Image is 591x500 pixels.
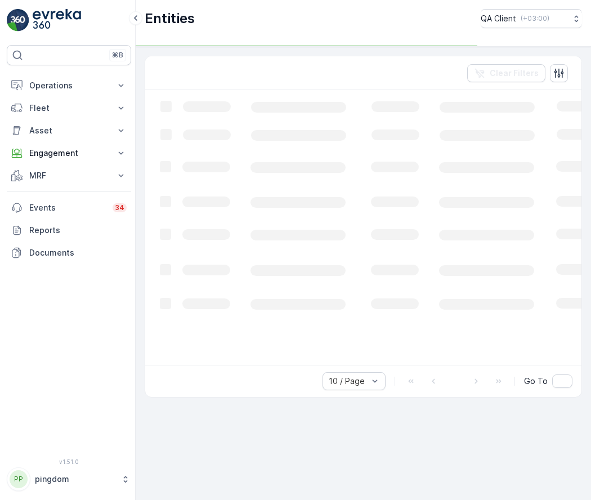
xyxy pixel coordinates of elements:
[7,242,131,264] a: Documents
[29,247,127,258] p: Documents
[7,9,29,32] img: logo
[29,202,106,213] p: Events
[7,119,131,142] button: Asset
[33,9,81,32] img: logo_light-DOdMpM7g.png
[7,74,131,97] button: Operations
[467,64,545,82] button: Clear Filters
[10,470,28,488] div: PP
[7,97,131,119] button: Fleet
[7,458,131,465] span: v 1.51.0
[145,10,195,28] p: Entities
[7,142,131,164] button: Engagement
[29,102,109,114] p: Fleet
[481,13,516,24] p: QA Client
[490,68,539,79] p: Clear Filters
[7,219,131,242] a: Reports
[35,474,115,485] p: pingdom
[7,164,131,187] button: MRF
[521,14,549,23] p: ( +03:00 )
[115,203,124,212] p: 34
[481,9,582,28] button: QA Client(+03:00)
[7,197,131,219] a: Events34
[29,170,109,181] p: MRF
[29,148,109,159] p: Engagement
[112,51,123,60] p: ⌘B
[524,376,548,387] span: Go To
[7,467,131,491] button: PPpingdom
[29,225,127,236] p: Reports
[29,80,109,91] p: Operations
[29,125,109,136] p: Asset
